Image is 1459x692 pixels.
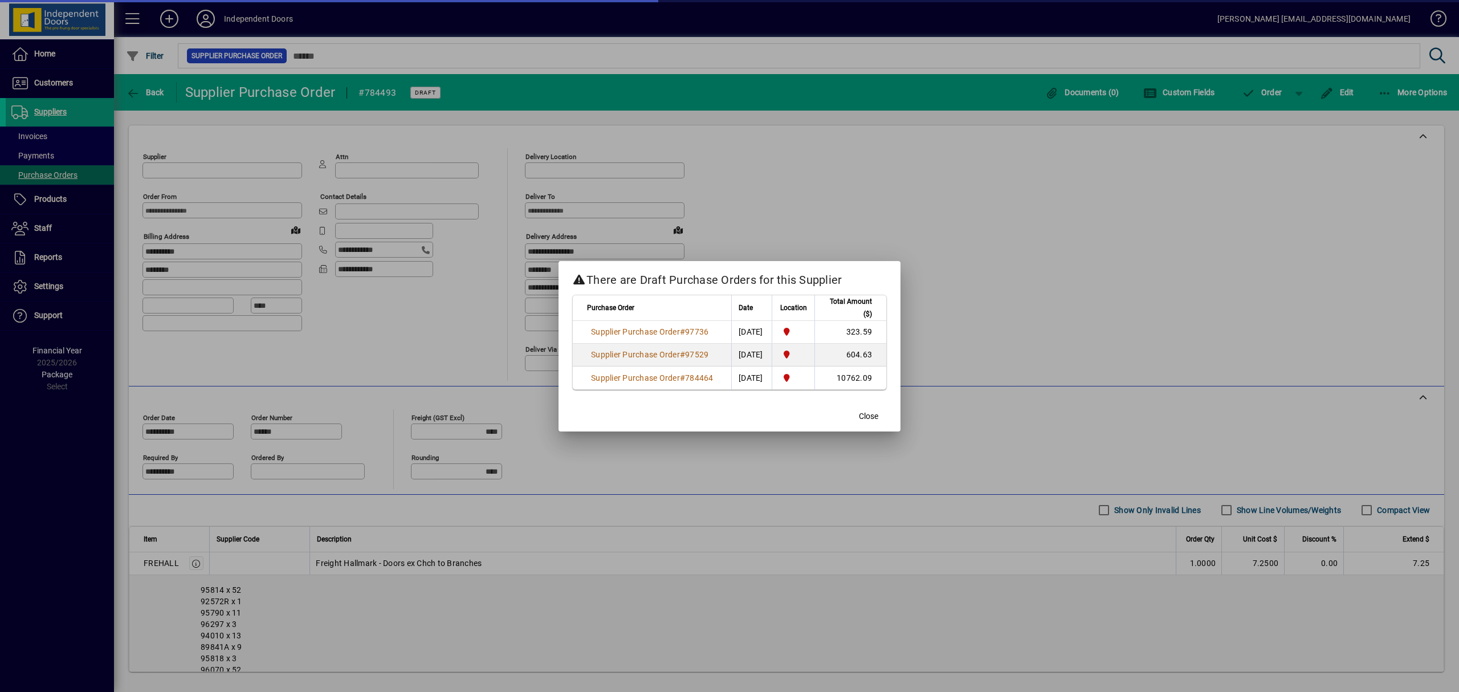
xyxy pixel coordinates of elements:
span: Christchurch [779,372,808,384]
span: # [680,327,685,336]
a: Supplier Purchase Order#97736 [587,325,712,338]
span: Supplier Purchase Order [591,373,680,382]
td: [DATE] [731,321,772,344]
span: 97736 [685,327,708,336]
span: # [680,350,685,359]
span: Supplier Purchase Order [591,327,680,336]
button: Close [850,406,887,427]
span: Total Amount ($) [822,295,872,320]
td: 10762.09 [814,367,886,389]
td: [DATE] [731,344,772,367]
h2: There are Draft Purchase Orders for this Supplier [559,261,900,294]
a: Supplier Purchase Order#784464 [587,372,718,384]
span: 784464 [685,373,714,382]
span: # [680,373,685,382]
span: Location [780,302,807,314]
span: 97529 [685,350,708,359]
span: Date [739,302,753,314]
td: 604.63 [814,344,886,367]
span: Christchurch [779,348,808,361]
span: Close [859,410,878,422]
span: Supplier Purchase Order [591,350,680,359]
td: 323.59 [814,321,886,344]
td: [DATE] [731,367,772,389]
a: Supplier Purchase Order#97529 [587,348,712,361]
span: Christchurch [779,325,808,338]
span: Purchase Order [587,302,634,314]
